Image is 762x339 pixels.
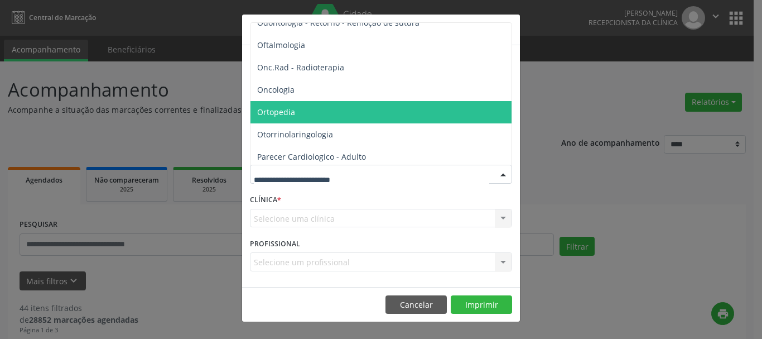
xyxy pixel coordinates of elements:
button: Close [498,15,520,42]
span: Otorrinolaringologia [257,129,333,140]
label: PROFISSIONAL [250,235,300,252]
span: Parecer Cardiologico - Adulto [257,151,366,162]
label: CLÍNICA [250,192,281,209]
span: Ortopedia [257,107,295,117]
span: Onc.Rad - Radioterapia [257,62,344,73]
button: Imprimir [451,295,512,314]
span: Oftalmologia [257,40,305,50]
button: Cancelar [385,295,447,314]
span: Odontologia - Retorno - Remoção de sutura [257,17,419,28]
span: Oncologia [257,84,295,95]
h5: Relatório de agendamentos [250,22,378,37]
